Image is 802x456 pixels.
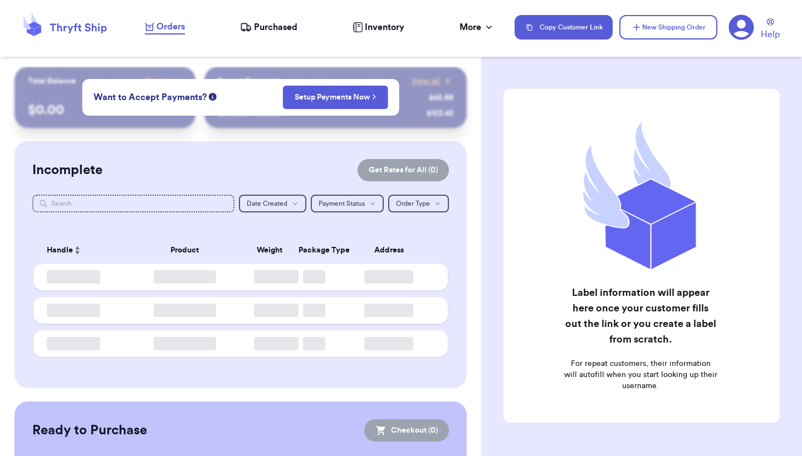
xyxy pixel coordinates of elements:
span: Order Type [396,200,430,207]
th: Address [336,237,448,264]
a: Payout [145,76,182,87]
button: Get Rates for All (0) [358,159,449,181]
button: Copy Customer Link [515,15,613,39]
div: $ 45.99 [429,92,453,103]
span: Inventory [365,21,404,34]
button: Order Type [388,195,449,212]
span: Handle [47,245,73,256]
a: Orders [145,20,185,34]
a: Inventory [353,21,404,34]
h2: Incomplete [32,161,102,179]
span: Help [761,28,780,41]
th: Package Type [292,237,336,264]
button: Date Created [239,195,306,212]
h2: Label information will appear here once your customer fills out the link or you create a label fr... [564,285,717,347]
th: Product [123,237,247,264]
span: View all [412,76,440,87]
span: Orders [157,20,185,33]
button: Payment Status [311,195,384,212]
span: Date Created [247,200,287,207]
p: Total Balance [28,76,76,87]
a: Help [761,18,780,41]
a: Setup Payments Now [295,92,376,103]
p: Recent Payments [218,76,280,87]
p: For repeat customers, their information will autofill when you start looking up their username. [564,358,717,391]
a: View all [412,76,453,87]
button: Sort ascending [73,244,82,257]
span: Payment Status [319,200,365,207]
a: Purchased [240,21,297,34]
span: Payout [145,76,169,87]
button: Checkout (0) [364,419,449,442]
h2: Ready to Purchase [32,422,147,439]
input: Search [32,195,234,212]
p: $ 0.00 [28,101,182,119]
div: $ 123.45 [427,108,453,119]
button: Setup Payments Now [283,86,388,109]
div: More [459,21,495,34]
th: Weight [247,237,292,264]
span: Purchased [254,21,297,34]
span: Want to Accept Payments? [94,91,207,104]
button: New Shipping Order [619,15,717,39]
